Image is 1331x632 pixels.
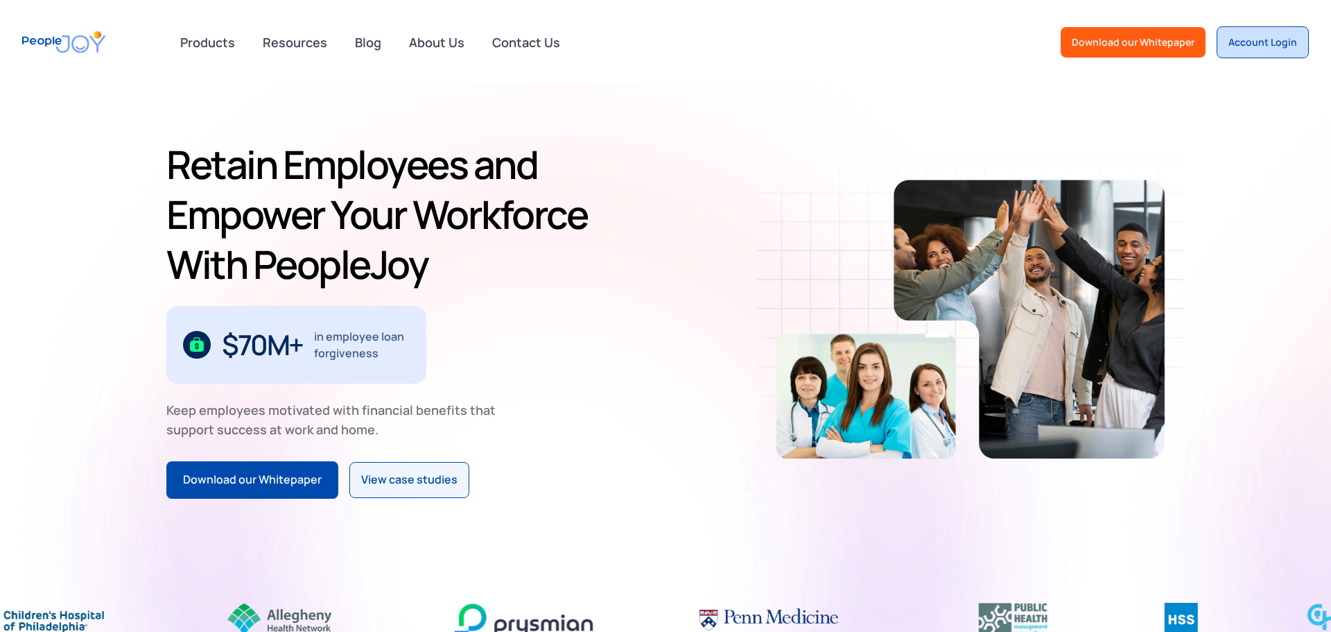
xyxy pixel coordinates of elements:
div: Download our Whitepaper [1072,35,1194,49]
div: $70M+ [222,334,303,356]
a: View case studies [349,462,469,498]
img: Retain-Employees-PeopleJoy [776,334,956,459]
a: Contact Us [484,27,568,58]
div: 1 / 3 [166,306,426,384]
img: Retain-Employees-PeopleJoy [894,180,1165,459]
a: Blog [347,27,390,58]
div: Keep employees motivated with financial benefits that support success at work and home. [166,400,507,439]
div: View case studies [361,471,458,489]
a: Download our Whitepaper [1061,27,1206,58]
div: Products [172,28,243,56]
h1: Retain Employees and Empower Your Workforce With PeopleJoy [166,139,659,289]
a: Account Login [1217,26,1309,58]
a: Resources [254,27,336,58]
a: home [22,22,105,62]
a: About Us [401,27,473,58]
div: Download our Whitepaper [183,471,322,489]
div: Account Login [1228,35,1297,49]
div: in employee loan forgiveness [314,328,410,361]
a: Download our Whitepaper [166,461,338,499]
